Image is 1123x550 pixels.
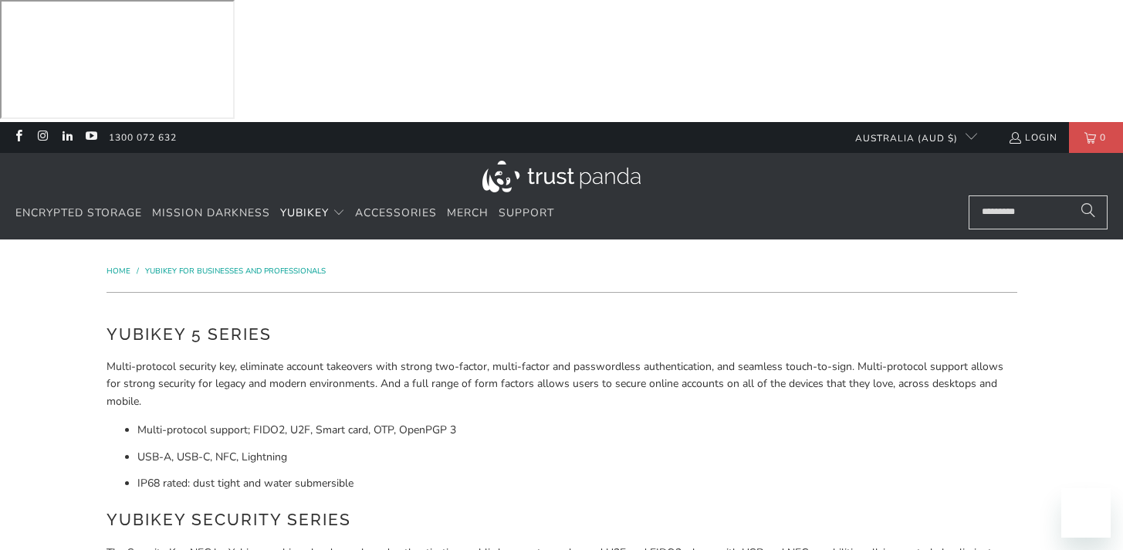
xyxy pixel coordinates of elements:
li: IP68 rated: dust tight and water submersible [137,475,1017,492]
a: Trust Panda Australia on Facebook [12,131,25,144]
a: Support [499,195,554,232]
p: Multi-protocol security key, eliminate account takeovers with strong two-factor, multi-factor and... [107,358,1017,410]
span: Home [107,266,130,277]
a: 1300 072 632 [109,129,177,146]
a: YubiKey for Businesses and Professionals [145,266,326,277]
span: Accessories [355,205,437,220]
nav: Translation missing: en.navigation.header.main_nav [15,195,554,232]
span: Mission Darkness [152,205,270,220]
span: 0 [1096,122,1110,153]
span: Merch [447,205,489,220]
h2: YubiKey Security Series [107,508,1017,532]
a: Merch [447,195,489,232]
iframe: Button to launch messaging window [1061,488,1111,538]
span: Support [499,205,554,220]
span: Encrypted Storage [15,205,142,220]
a: Trust Panda Australia on LinkedIn [60,131,73,144]
img: Trust Panda Australia [482,161,641,192]
a: Accessories [355,195,437,232]
a: Encrypted Storage [15,195,142,232]
span: YubiKey [280,205,329,220]
button: Australia (AUD $) [843,122,977,153]
a: Home [107,266,133,277]
h2: YubiKey 5 Series [107,322,1017,347]
input: Search... [969,195,1108,229]
li: USB-A, USB-C, NFC, Lightning [137,449,1017,466]
a: Trust Panda Australia on YouTube [84,131,97,144]
a: 0 [1069,122,1123,153]
a: Mission Darkness [152,195,270,232]
a: Trust Panda Australia on Instagram [36,131,49,144]
button: Search [1069,195,1108,229]
span: / [137,266,139,277]
li: Multi-protocol support; FIDO2, U2F, Smart card, OTP, OpenPGP 3 [137,422,1017,439]
a: Login [1008,129,1057,146]
summary: YubiKey [280,195,345,232]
